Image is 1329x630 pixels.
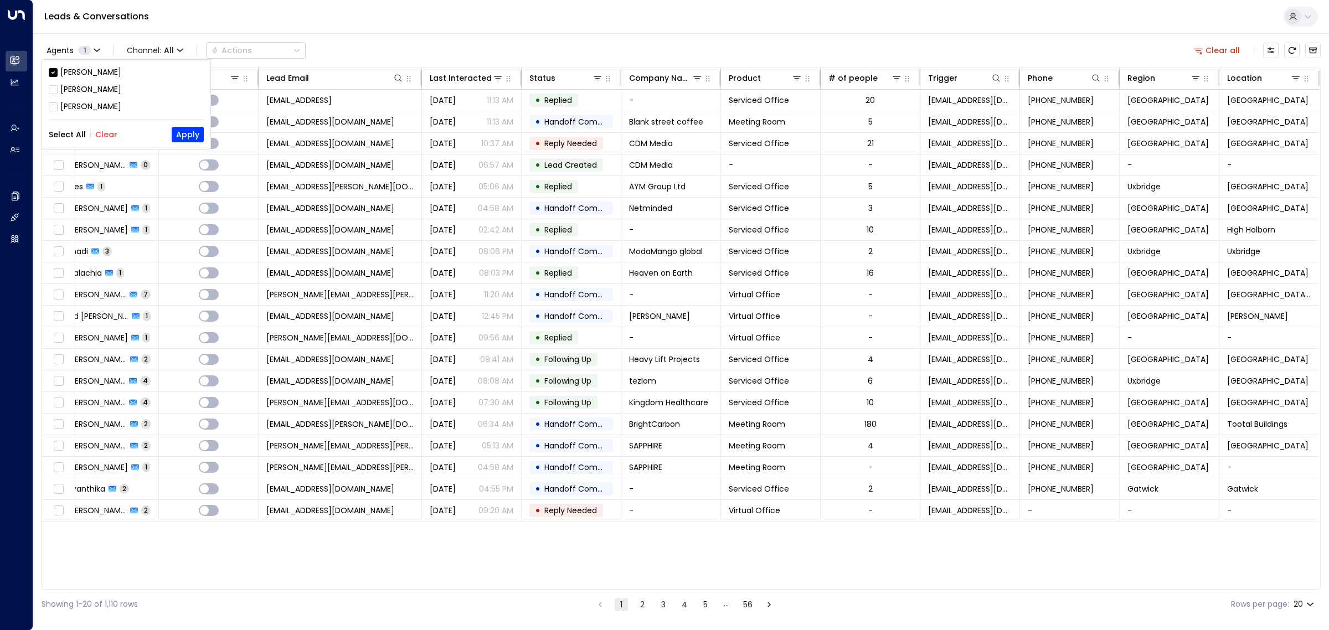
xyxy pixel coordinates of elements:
div: [PERSON_NAME] [60,101,121,112]
button: Select All [49,130,86,139]
div: [PERSON_NAME] [49,101,204,112]
div: [PERSON_NAME] [60,66,121,78]
button: Apply [172,127,204,142]
div: [PERSON_NAME] [49,66,204,78]
div: [PERSON_NAME] [49,84,204,95]
button: Clear [95,130,117,139]
div: [PERSON_NAME] [60,84,121,95]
